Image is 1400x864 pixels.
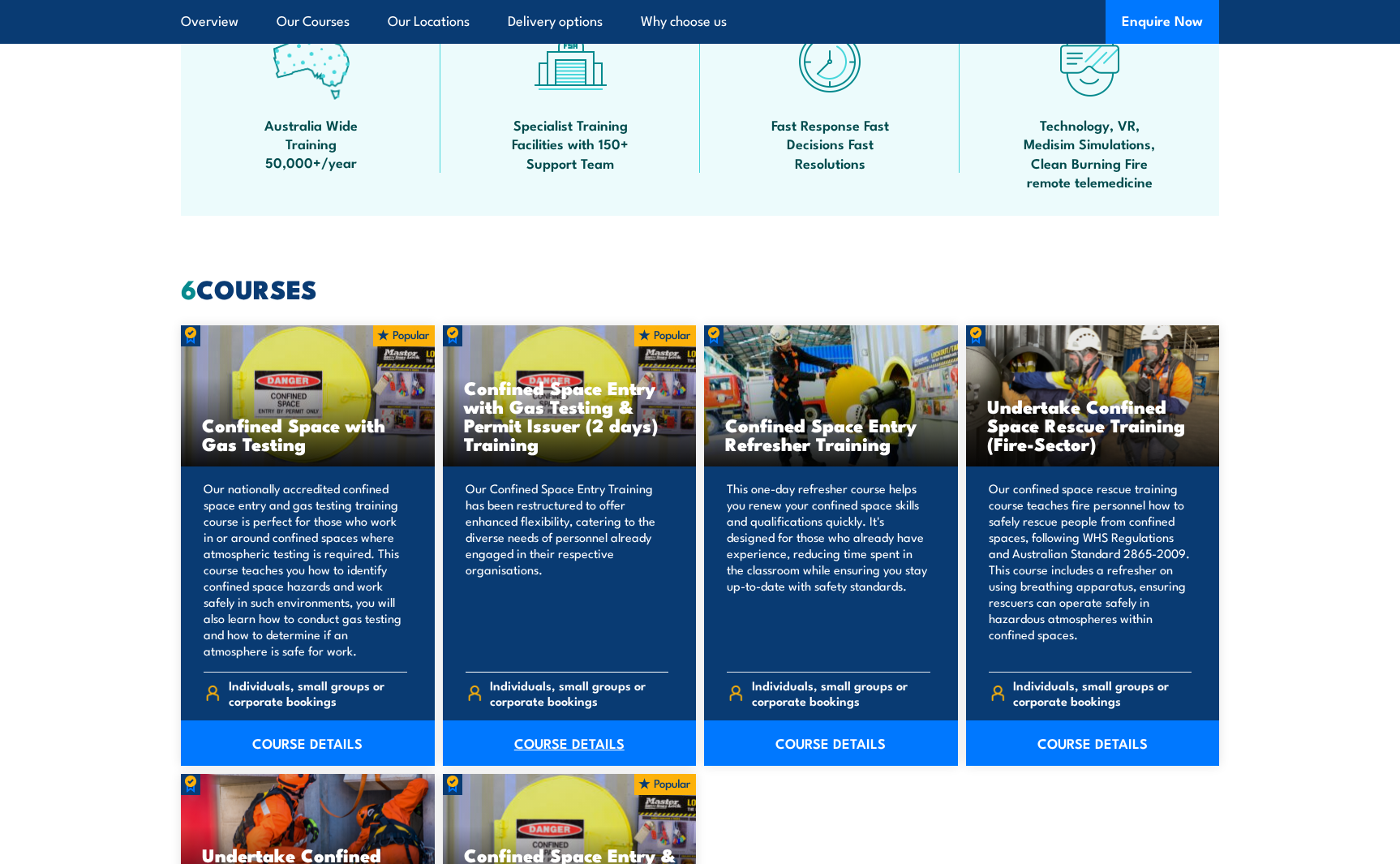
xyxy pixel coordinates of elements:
span: Individuals, small groups or corporate bookings [1013,677,1192,708]
a: COURSE DETAILS [443,720,697,766]
img: tech-icon [1051,23,1128,100]
span: Individuals, small groups or corporate bookings [490,677,668,708]
span: Specialist Training Facilities with 150+ Support Team [497,115,643,172]
strong: 6 [181,268,196,308]
img: facilities-icon [532,23,609,100]
h3: Undertake Confined Space Rescue Training (Fire-Sector) [987,397,1199,453]
p: Our confined space rescue training course teaches fire personnel how to safely rescue people from... [989,480,1192,659]
img: auswide-icon [273,23,350,100]
a: COURSE DETAILS [966,720,1220,766]
span: Fast Response Fast Decisions Fast Resolutions [757,115,903,172]
h3: Confined Space Entry with Gas Testing & Permit Issuer (2 days) Training [464,378,676,453]
span: Technology, VR, Medisim Simulations, Clean Burning Fire remote telemedicine [1016,115,1162,191]
img: fast-icon [792,23,869,100]
a: COURSE DETAILS [181,720,435,766]
p: Our Confined Space Entry Training has been restructured to offer enhanced flexibility, catering t... [466,480,669,659]
h2: COURSES [181,277,1219,299]
h3: Confined Space with Gas Testing [202,415,414,453]
span: Australia Wide Training 50,000+/year [238,115,384,172]
p: This one-day refresher course helps you renew your confined space skills and qualifications quick... [727,480,930,659]
a: COURSE DETAILS [704,720,958,766]
h3: Confined Space Entry Refresher Training [725,415,937,453]
span: Individuals, small groups or corporate bookings [229,677,407,708]
p: Our nationally accredited confined space entry and gas testing training course is perfect for tho... [204,480,407,659]
span: Individuals, small groups or corporate bookings [752,677,930,708]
